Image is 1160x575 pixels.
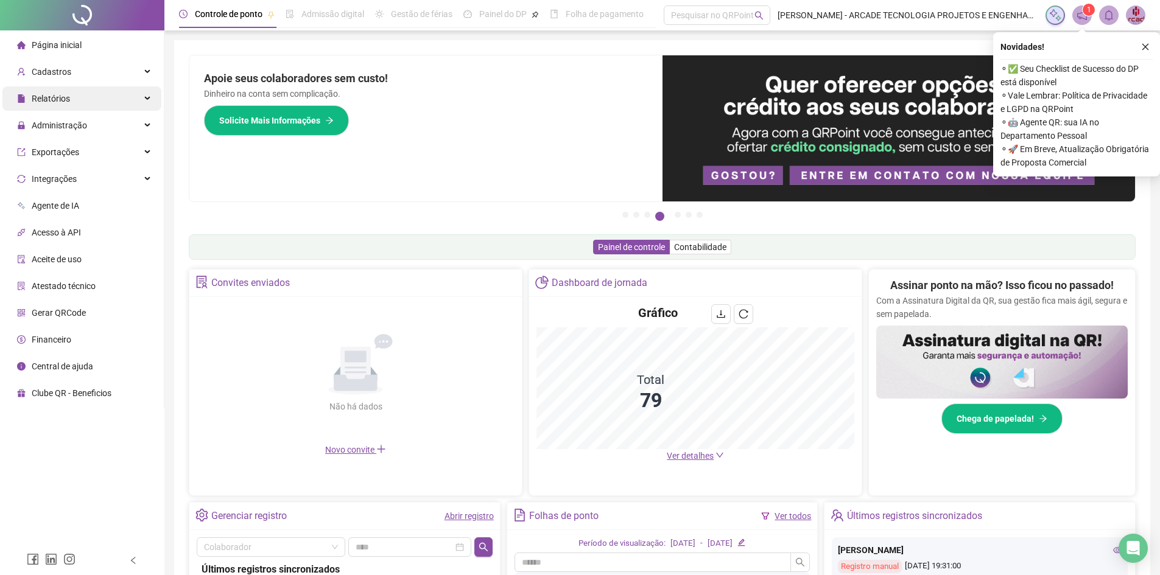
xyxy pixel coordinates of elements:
[32,361,93,371] span: Central de ajuda
[32,174,77,184] span: Integrações
[445,511,494,521] a: Abrir registro
[716,309,726,319] span: download
[17,308,26,317] span: qrcode
[17,41,26,49] span: home
[1127,6,1145,24] img: 12371
[622,212,628,218] button: 1
[32,94,70,103] span: Relatórios
[32,228,81,237] span: Acesso à API
[838,543,1122,557] div: [PERSON_NAME]
[32,201,79,211] span: Agente de IA
[204,87,648,100] p: Dinheiro na conta sem complicação.
[17,282,26,290] span: solution
[674,242,726,252] span: Contabilidade
[17,175,26,183] span: sync
[644,212,650,218] button: 3
[17,94,26,103] span: file
[17,362,26,371] span: info-circle
[211,273,290,293] div: Convites enviados
[1039,414,1047,423] span: arrow-right
[32,40,82,50] span: Página inicial
[32,308,86,318] span: Gerar QRCode
[532,11,539,18] span: pushpin
[17,228,26,237] span: api
[63,553,76,565] span: instagram
[32,120,87,130] span: Administração
[27,553,39,565] span: facebook
[300,400,412,413] div: Não há dados
[638,304,678,321] h4: Gráfico
[325,445,386,455] span: Novo convite
[686,212,692,218] button: 6
[535,276,548,288] span: pie-chart
[1000,116,1153,142] span: ⚬ 🤖 Agente QR: sua IA no Departamento Pessoal
[1000,89,1153,116] span: ⚬ Vale Lembrar: Política de Privacidade e LGPD na QRPoint
[32,67,71,77] span: Cadastros
[655,212,664,221] button: 4
[32,147,79,157] span: Exportações
[715,451,724,459] span: down
[1113,546,1122,554] span: eye
[463,10,472,18] span: dashboard
[17,68,26,76] span: user-add
[663,55,1136,201] img: banner%2Fa8ee1423-cce5-4ffa-a127-5a2d429cc7d8.png
[1141,43,1150,51] span: close
[838,560,902,574] div: Registro manual
[1083,4,1095,16] sup: 1
[667,451,724,461] a: Ver detalhes down
[513,509,526,521] span: file-text
[479,542,488,552] span: search
[286,10,294,18] span: file-done
[566,9,644,19] span: Folha de pagamento
[1119,534,1148,563] div: Open Intercom Messenger
[129,556,138,565] span: left
[847,506,982,526] div: Últimos registros sincronizados
[375,10,384,18] span: sun
[17,255,26,263] span: audit
[32,281,96,291] span: Atestado técnico
[957,412,1034,425] span: Chega de papelada!
[876,294,1128,321] p: Com a Assinatura Digital da QR, sua gestão fica mais ágil, segura e sem papelada.
[708,537,733,550] div: [DATE]
[667,451,714,461] span: Ver detalhes
[598,242,665,252] span: Painel de controle
[376,444,386,454] span: plus
[795,557,805,567] span: search
[739,309,748,319] span: reload
[195,9,262,19] span: Controle de ponto
[204,70,648,87] h2: Apoie seus colaboradores sem custo!
[17,389,26,397] span: gift
[675,212,681,218] button: 5
[32,388,111,398] span: Clube QR - Beneficios
[838,560,1122,574] div: [DATE] 19:31:00
[876,326,1128,399] img: banner%2F02c71560-61a6-44d4-94b9-c8ab97240462.png
[550,10,558,18] span: book
[529,506,599,526] div: Folhas de ponto
[1077,10,1088,21] span: notification
[17,148,26,156] span: export
[45,553,57,565] span: linkedin
[633,212,639,218] button: 2
[700,537,703,550] div: -
[301,9,364,19] span: Admissão digital
[179,10,188,18] span: clock-circle
[204,105,349,136] button: Solicite Mais Informações
[754,11,764,20] span: search
[941,403,1063,434] button: Chega de papelada!
[737,538,745,546] span: edit
[831,509,843,521] span: team
[1000,40,1044,54] span: Novidades !
[17,335,26,344] span: dollar
[1000,62,1153,89] span: ⚬ ✅ Seu Checklist de Sucesso do DP está disponível
[195,276,208,288] span: solution
[195,509,208,521] span: setting
[17,121,26,130] span: lock
[670,537,695,550] div: [DATE]
[890,277,1114,294] h2: Assinar ponto na mão? Isso ficou no passado!
[1049,9,1062,22] img: sparkle-icon.fc2bf0ac1784a2077858766a79e2daf3.svg
[211,506,287,526] div: Gerenciar registro
[1103,10,1114,21] span: bell
[219,114,320,127] span: Solicite Mais Informações
[761,512,770,520] span: filter
[778,9,1038,22] span: [PERSON_NAME] - ARCADE TECNOLOGIA PROJETOS E ENGENHARIA LTDA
